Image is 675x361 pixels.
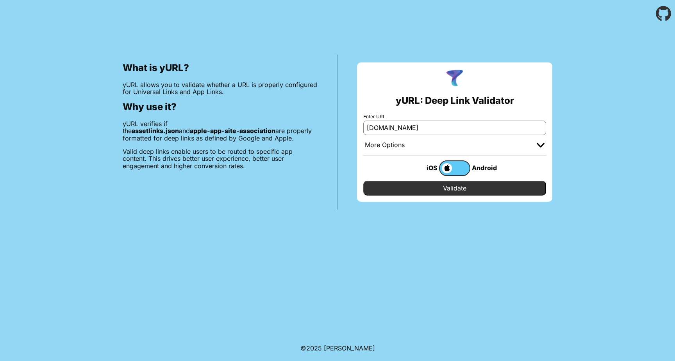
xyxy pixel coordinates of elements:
div: iOS [408,163,439,173]
p: yURL verifies if the and are properly formatted for deep links as defined by Google and Apple. [123,120,318,142]
a: Michael Ibragimchayev's Personal Site [324,344,375,352]
label: Enter URL [363,114,546,119]
h2: yURL: Deep Link Validator [396,95,514,106]
h2: Why use it? [123,101,318,112]
div: Android [470,163,502,173]
b: assetlinks.json [132,127,179,135]
h2: What is yURL? [123,62,318,73]
input: Validate [363,181,546,196]
input: e.g. https://app.chayev.com/xyx [363,121,546,135]
footer: © [300,335,375,361]
p: Valid deep links enable users to be routed to specific app content. This drives better user exper... [123,148,318,169]
p: yURL allows you to validate whether a URL is properly configured for Universal Links and App Links. [123,81,318,96]
img: yURL Logo [445,69,465,89]
div: More Options [365,141,405,149]
span: 2025 [306,344,322,352]
b: apple-app-site-association [190,127,275,135]
img: chevron [537,143,545,148]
